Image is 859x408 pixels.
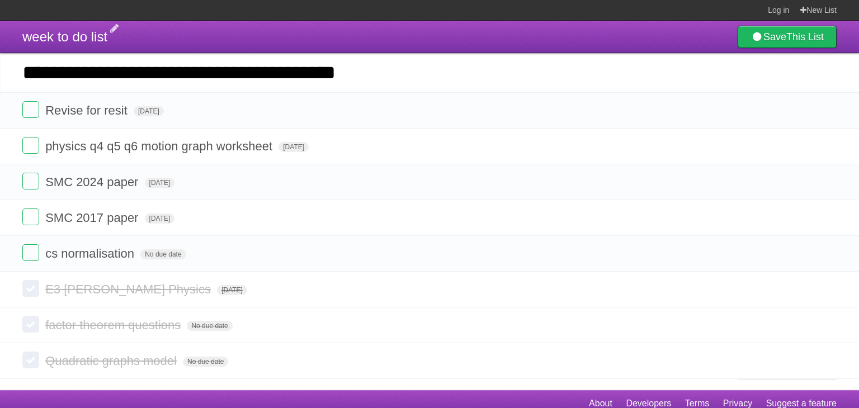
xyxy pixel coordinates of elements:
[187,321,232,331] span: No due date
[22,29,107,44] span: week to do list
[45,282,214,296] span: E3 [PERSON_NAME] Physics
[22,280,39,297] label: Done
[22,208,39,225] label: Done
[217,285,247,295] span: [DATE]
[45,175,141,189] span: SMC 2024 paper
[786,31,824,42] b: This List
[22,137,39,154] label: Done
[45,139,275,153] span: physics q4 q5 q6 motion graph worksheet
[22,101,39,118] label: Done
[22,244,39,261] label: Done
[45,318,183,332] span: factor theorem questions
[22,352,39,368] label: Done
[45,103,130,117] span: Revise for resit
[279,142,309,152] span: [DATE]
[45,246,137,260] span: cs normalisation
[140,249,186,259] span: No due date
[45,211,141,225] span: SMC 2017 paper
[183,357,228,367] span: No due date
[738,26,837,48] a: SaveThis List
[134,106,164,116] span: [DATE]
[145,178,175,188] span: [DATE]
[22,173,39,189] label: Done
[45,354,180,368] span: Quadratic graphs model
[145,214,175,224] span: [DATE]
[22,316,39,333] label: Done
